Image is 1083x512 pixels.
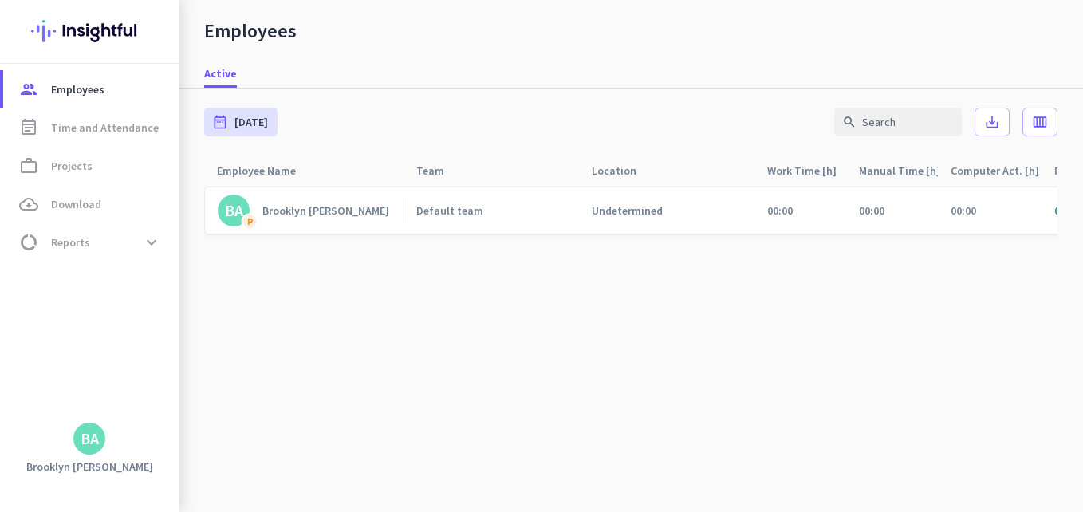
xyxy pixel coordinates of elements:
[859,203,884,218] span: 00:00
[592,160,656,182] div: Location
[225,203,243,219] div: BA
[3,70,179,108] a: groupEmployees
[51,156,93,175] span: Projects
[1022,108,1057,136] button: calendar_view_week
[234,114,268,130] span: [DATE]
[767,203,793,218] span: 00:00
[1054,203,1080,218] span: 00:00
[204,19,297,43] div: Employees
[767,160,846,182] div: Work Time [h]
[218,195,404,226] a: BAPBrooklyn [PERSON_NAME]
[51,118,159,137] span: Time and Attendance
[19,118,38,137] i: event_note
[951,160,1042,182] div: Computer Act. [h]
[975,108,1010,136] button: save_alt
[834,108,962,136] input: Search
[416,160,463,182] div: Team
[3,108,179,147] a: event_noteTime and Attendance
[3,185,179,223] a: cloud_downloadDownload
[416,203,579,218] a: Default team
[3,147,179,185] a: work_outlineProjects
[19,195,38,214] i: cloud_download
[842,115,857,129] i: search
[859,160,938,182] div: Manual Time [h]
[262,203,389,218] div: Brooklyn [PERSON_NAME]
[951,203,976,218] span: 00:00
[19,80,38,99] i: group
[416,203,483,218] div: Default team
[217,160,315,182] div: Employee Name
[19,233,38,252] i: data_usage
[19,156,38,175] i: work_outline
[81,431,99,447] div: BA
[3,223,179,262] a: data_usageReportsexpand_more
[204,65,237,81] span: Active
[137,228,166,257] button: expand_more
[51,80,104,99] span: Employees
[242,213,258,230] div: P
[592,203,663,218] div: Undetermined
[1032,114,1048,130] i: calendar_view_week
[984,114,1000,130] i: save_alt
[212,114,228,130] i: date_range
[51,233,90,252] span: Reports
[51,195,101,214] span: Download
